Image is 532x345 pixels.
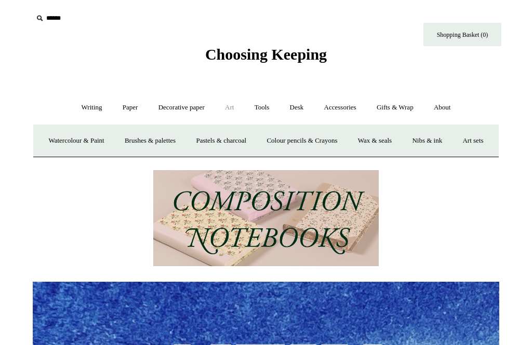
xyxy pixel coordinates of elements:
a: Writing [72,94,112,121]
a: Accessories [315,94,366,121]
a: Gifts & Wrap [367,94,423,121]
a: Decorative paper [149,94,214,121]
a: Paper [113,94,148,121]
a: Wax & seals [349,127,401,155]
a: Desk [281,94,313,121]
a: Art sets [453,127,493,155]
a: Shopping Basket (0) [423,23,501,46]
span: Choosing Keeping [205,46,327,63]
a: Brushes & palettes [115,127,185,155]
a: Watercolour & Paint [39,127,113,155]
a: Colour pencils & Crayons [257,127,347,155]
a: About [424,94,460,121]
a: Choosing Keeping [205,54,327,61]
a: Art [216,94,243,121]
a: Nibs & ink [403,127,451,155]
a: Pastels & charcoal [187,127,256,155]
a: Tools [245,94,279,121]
img: 202302 Composition ledgers.jpg__PID:69722ee6-fa44-49dd-a067-31375e5d54ec [153,170,379,266]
